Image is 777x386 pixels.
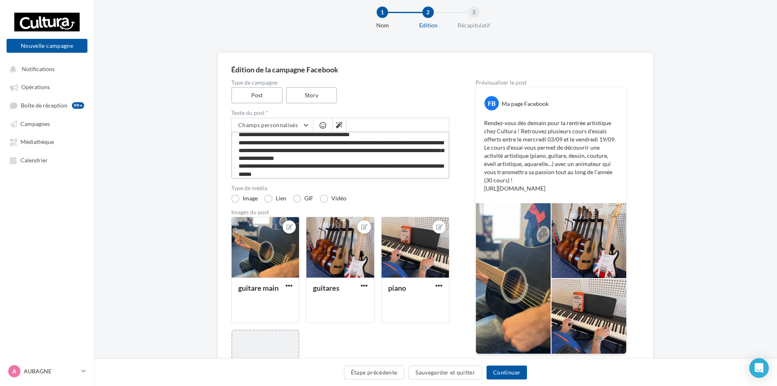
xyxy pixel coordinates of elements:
a: Médiathèque [5,134,89,149]
label: Type de campagne [231,80,449,85]
a: Boîte de réception99+ [5,98,89,113]
div: guitare main [238,283,279,292]
div: Édition de la campagne Facebook [231,66,640,73]
label: Lien [264,195,286,203]
div: piano [388,283,406,292]
label: Story [286,87,337,103]
div: Récapitulatif [448,21,500,29]
div: Edition [402,21,454,29]
a: Calendrier [5,153,89,167]
div: FB [485,96,499,110]
div: La prévisualisation est non-contractuelle [476,354,627,365]
span: Boîte de réception [21,102,67,109]
span: Calendrier [20,157,48,164]
a: Campagnes [5,116,89,131]
div: Prévisualiser le post [476,80,627,85]
p: Rendez-vous dès demain pour la rentrée artistique chez Cultura ! Retrouvez plusieurs cours d'essa... [484,119,618,193]
button: Sauvegarder et quitter [409,366,482,379]
label: Post [231,87,283,103]
span: A [12,367,16,375]
label: Image [231,195,258,203]
div: 3 [468,7,480,18]
span: Campagnes [20,120,50,127]
a: A AUBAGNE [7,364,87,379]
span: Notifications [22,65,55,72]
button: Étape précédente [344,366,404,379]
button: Notifications [5,61,86,76]
label: Vidéo [320,195,346,203]
button: Nouvelle campagne [7,39,87,53]
div: 2 [422,7,434,18]
div: 99+ [72,102,84,109]
div: Ma page Facebook [502,100,549,108]
p: AUBAGNE [24,367,78,375]
div: Nom [356,21,409,29]
div: Open Intercom Messenger [749,358,769,378]
a: Opérations [5,79,89,94]
button: Champs personnalisés [232,118,313,132]
button: Continuer [487,366,527,379]
span: Médiathèque [20,139,54,146]
span: Champs personnalisés [238,121,298,128]
div: Images du post [231,209,449,215]
label: GIF [293,195,313,203]
label: Texte du post * [231,110,449,116]
label: Type de média [231,185,449,191]
span: Opérations [21,84,50,91]
div: 1 [377,7,388,18]
div: guitares [313,283,339,292]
